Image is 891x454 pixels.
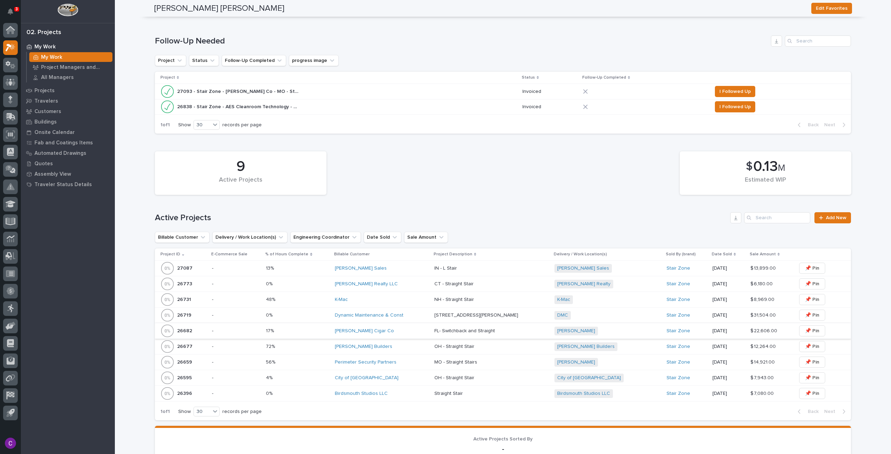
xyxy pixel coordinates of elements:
button: users-avatar [3,436,18,451]
p: OH - Straight Stair [434,342,476,350]
a: Stair Zone [667,359,690,365]
p: Onsite Calendar [34,129,75,136]
span: M [778,164,785,173]
div: 02. Projects [26,29,61,37]
button: progress image [289,55,339,66]
span: 📌 Pin [805,295,819,304]
p: 4% [266,374,274,381]
p: OH - Straight Stair [434,374,476,381]
a: DMC [557,312,568,318]
a: Birdsmouth Studios LLC [335,391,388,397]
a: Stair Zone [667,391,690,397]
p: Show [178,409,191,415]
button: Notifications [3,4,18,19]
p: 26677 [177,342,194,350]
div: 30 [194,121,211,129]
span: Back [804,122,819,128]
span: 📌 Pin [805,327,819,335]
button: Sale Amount [404,232,448,243]
p: $ 14,921.00 [750,358,776,365]
button: 📌 Pin [799,388,825,399]
p: [DATE] [712,359,745,365]
span: 📌 Pin [805,311,819,319]
tr: 27093 - Stair Zone - [PERSON_NAME] Co - MO - Straight Stair II27093 - Stair Zone - [PERSON_NAME] ... [155,84,851,99]
p: 56% [266,358,277,365]
p: $ 12,264.00 [750,342,777,350]
tr: 2708727087 -13%13% [PERSON_NAME] Sales IN - L StairIN - L Stair [PERSON_NAME] Sales Stair Zone [D... [155,261,851,276]
a: Customers [21,106,115,117]
a: Fab and Coatings Items [21,137,115,148]
p: E-Commerce Sale [211,250,247,258]
p: Projects [34,88,55,94]
p: All Managers [41,74,74,81]
p: $ 8,969.00 [750,295,776,303]
p: FL- Switchback and Straight [434,327,496,334]
a: Travelers [21,96,115,106]
p: Status [522,74,535,81]
p: 72% [266,342,276,350]
span: Next [824,408,839,415]
p: - [212,328,261,334]
p: IN - L Stair [434,264,458,271]
a: City of [GEOGRAPHIC_DATA] [557,375,621,381]
p: Date Sold [712,250,732,258]
p: [STREET_ADDRESS][PERSON_NAME] [434,311,520,318]
button: Billable Customer [155,232,210,243]
a: Automated Drawings [21,148,115,158]
p: NH - Straight Stair [434,295,475,303]
button: 📌 Pin [799,372,825,383]
p: Assembly View [34,171,71,177]
a: Quotes [21,158,115,169]
span: 📌 Pin [805,358,819,366]
a: [PERSON_NAME] Builders [335,344,392,350]
p: Delivery / Work Location(s) [554,250,607,258]
button: I Followed Up [715,86,755,97]
p: - [212,359,261,365]
p: Follow-Up Completed [582,74,626,81]
button: Edit Favorites [811,3,852,14]
span: Back [804,408,819,415]
div: 30 [194,408,211,415]
p: Sale Amount [750,250,776,258]
a: [PERSON_NAME] Cigar Co [335,328,394,334]
span: Next [824,122,839,128]
p: $ 31,504.00 [750,311,777,318]
span: 0.13 [753,159,778,174]
button: Project [155,55,186,66]
a: Add New [814,212,851,223]
span: Edit Favorites [816,4,847,13]
span: Active Projects Sorted By [473,437,533,441]
button: Next [821,122,851,128]
p: 13% [266,264,275,271]
a: [PERSON_NAME] [557,328,595,334]
p: 17% [266,327,275,334]
p: [DATE] [712,312,745,318]
p: 3 [15,7,18,11]
button: 📌 Pin [799,310,825,321]
p: Project Description [434,250,472,258]
a: Birdsmouth Studios LLC [557,391,610,397]
a: [PERSON_NAME] Sales [335,265,387,271]
span: 📌 Pin [805,342,819,351]
span: 📌 Pin [805,374,819,382]
button: Back [792,408,821,415]
div: Notifications3 [9,8,18,19]
a: Stair Zone [667,344,690,350]
p: Project Managers and Engineers [41,64,110,71]
p: records per page [222,409,262,415]
tr: 2671926719 -0%0% Dynamic Maintenance & Const [STREET_ADDRESS][PERSON_NAME][STREET_ADDRESS][PERSON... [155,308,851,323]
span: 📌 Pin [805,264,819,272]
button: Next [821,408,851,415]
p: Customers [34,109,61,115]
span: I Followed Up [719,103,751,111]
input: Search [785,35,851,47]
a: Onsite Calendar [21,127,115,137]
h1: Active Projects [155,213,727,223]
p: - [212,344,261,350]
p: 0% [266,280,274,287]
p: - [212,312,261,318]
button: I Followed Up [715,101,755,112]
p: [DATE] [712,344,745,350]
button: Back [792,122,821,128]
a: My Work [27,52,115,62]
